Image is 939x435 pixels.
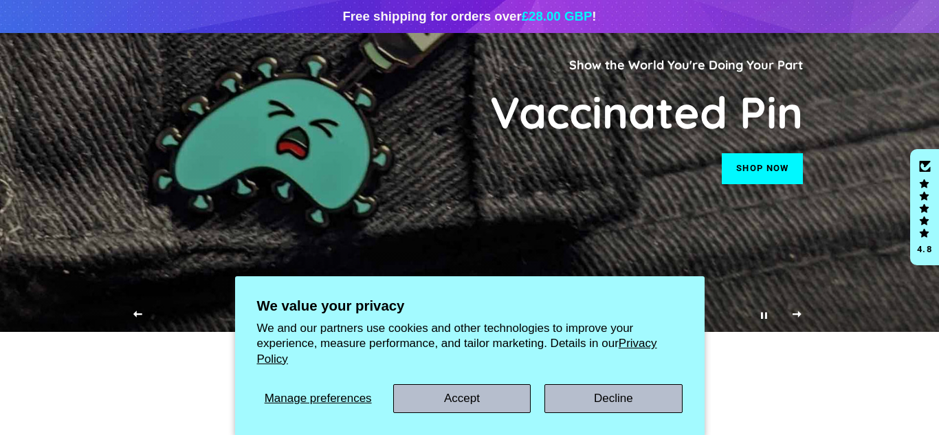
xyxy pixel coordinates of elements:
button: Previous slide [121,298,155,332]
button: Decline [544,384,682,413]
h2: Vaccinated Pin [136,85,804,140]
p: Show the World You're Doing Your Part [136,55,804,74]
h2: We value your privacy [257,298,683,314]
h2: Some of Our Best Selling Pins [129,394,810,430]
a: Privacy Policy [257,337,657,365]
button: Accept [393,384,531,413]
div: 4.8 [916,245,933,254]
button: Next slide [780,298,815,332]
span: £28.00 GBP [522,9,593,23]
a: Shop now [722,153,803,183]
div: Free shipping for orders over ! [342,7,596,26]
button: Pause slideshow [747,298,781,332]
button: Manage preferences [257,384,379,413]
p: We and our partners use cookies and other technologies to improve your experience, measure perfor... [257,321,683,366]
div: Click to open Judge.me floating reviews tab [910,149,939,266]
span: Manage preferences [265,392,372,405]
